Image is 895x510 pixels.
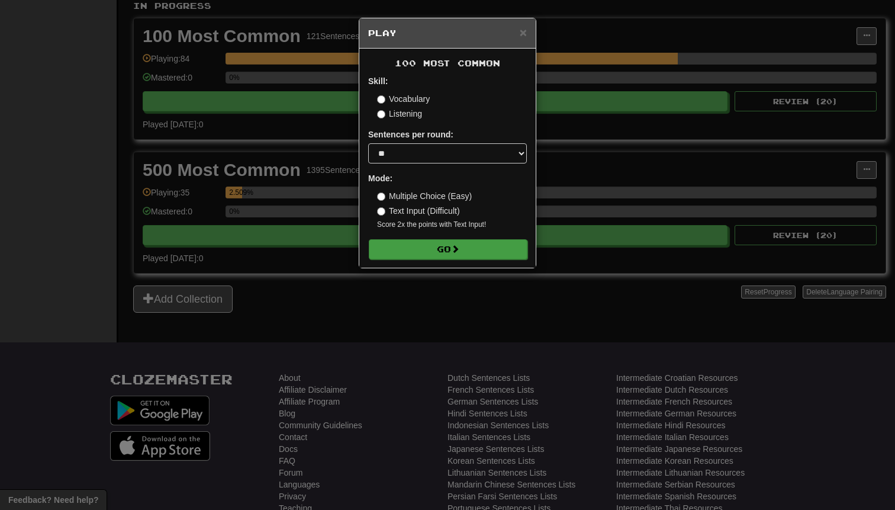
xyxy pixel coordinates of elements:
label: Text Input (Difficult) [377,205,460,217]
input: Listening [377,110,385,118]
span: 100 Most Common [395,58,500,68]
input: Vocabulary [377,95,385,104]
button: Close [520,26,527,39]
label: Vocabulary [377,93,430,105]
input: Text Input (Difficult) [377,207,385,216]
button: Go [369,239,527,259]
input: Multiple Choice (Easy) [377,193,385,201]
strong: Skill: [368,76,388,86]
label: Listening [377,108,422,120]
label: Sentences per round: [368,129,453,140]
strong: Mode: [368,174,392,183]
span: × [520,25,527,39]
small: Score 2x the points with Text Input ! [377,220,527,230]
h5: Play [368,27,527,39]
label: Multiple Choice (Easy) [377,190,472,202]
